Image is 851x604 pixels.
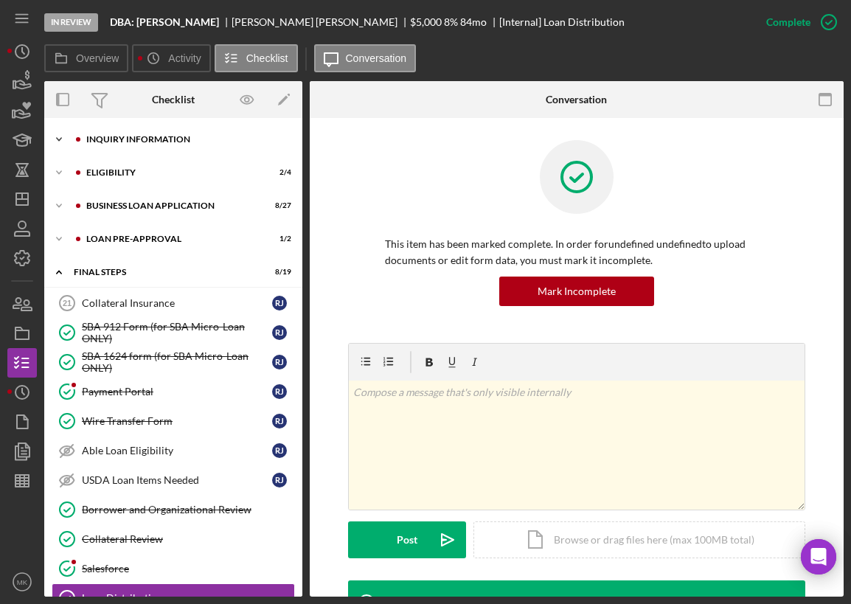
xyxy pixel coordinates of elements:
[17,578,28,586] text: MK
[52,554,295,583] a: Salesforce
[346,52,407,64] label: Conversation
[460,16,487,28] div: 84 mo
[52,465,295,495] a: USDA Loan Items NeededRJ
[272,473,287,487] div: R J
[272,443,287,458] div: R J
[82,445,272,457] div: Able Loan Eligibility
[63,299,72,308] tspan: 21
[766,7,810,37] div: Complete
[52,436,295,465] a: Able Loan EligibilityRJ
[74,268,254,277] div: FINAL STEPS
[7,567,37,597] button: MK
[52,377,295,406] a: Payment PortalRJ
[232,16,410,28] div: [PERSON_NAME] [PERSON_NAME]
[82,415,272,427] div: Wire Transfer Form
[52,347,295,377] a: SBA 1624 form (for SBA Micro-Loan ONLY)RJ
[499,16,625,28] div: [Internal] Loan Distribution
[76,52,119,64] label: Overview
[215,44,298,72] button: Checklist
[751,7,844,37] button: Complete
[52,406,295,436] a: Wire Transfer FormRJ
[168,52,201,64] label: Activity
[272,355,287,369] div: R J
[444,16,458,28] div: 8 %
[82,563,294,575] div: Salesforce
[82,350,272,374] div: SBA 1624 form (for SBA Micro-Loan ONLY)
[86,235,254,243] div: LOAN PRE-APPROVAL
[86,135,284,144] div: INQUIRY INFORMATION
[52,495,295,524] a: Borrower and Organizational Review
[52,288,295,318] a: 21Collateral InsuranceRJ
[152,94,195,105] div: Checklist
[82,533,294,545] div: Collateral Review
[82,321,272,344] div: SBA 912 Form (for SBA Micro-Loan ONLY)
[82,592,294,604] div: Loan Distribution
[86,201,254,210] div: BUSINESS LOAN APPLICATION
[385,236,768,269] p: This item has been marked complete. In order for undefined undefined to upload documents or edit ...
[246,52,288,64] label: Checklist
[499,277,654,306] button: Mark Incomplete
[410,15,442,28] span: $5,000
[132,44,210,72] button: Activity
[348,521,466,558] button: Post
[82,474,272,486] div: USDA Loan Items Needed
[314,44,417,72] button: Conversation
[265,235,291,243] div: 1 / 2
[52,524,295,554] a: Collateral Review
[82,386,272,398] div: Payment Portal
[538,277,616,306] div: Mark Incomplete
[272,414,287,428] div: R J
[546,94,607,105] div: Conversation
[86,168,254,177] div: ELIGIBILITY
[265,268,291,277] div: 8 / 19
[82,504,294,516] div: Borrower and Organizational Review
[44,44,128,72] button: Overview
[272,325,287,340] div: R J
[52,318,295,347] a: SBA 912 Form (for SBA Micro-Loan ONLY)RJ
[44,13,98,32] div: In Review
[272,384,287,399] div: R J
[801,539,836,575] div: Open Intercom Messenger
[272,296,287,310] div: R J
[397,521,417,558] div: Post
[82,297,272,309] div: Collateral Insurance
[265,201,291,210] div: 8 / 27
[110,16,219,28] b: DBA: [PERSON_NAME]
[265,168,291,177] div: 2 / 4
